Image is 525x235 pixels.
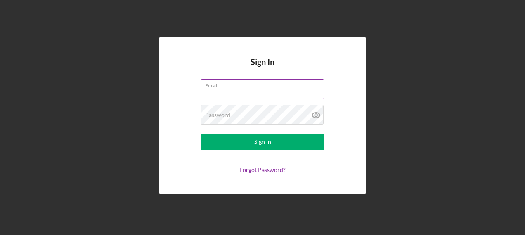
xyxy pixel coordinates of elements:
a: Forgot Password? [239,166,286,173]
div: Sign In [254,134,271,150]
label: Password [205,112,230,118]
button: Sign In [201,134,324,150]
label: Email [205,80,324,89]
h4: Sign In [251,57,274,79]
